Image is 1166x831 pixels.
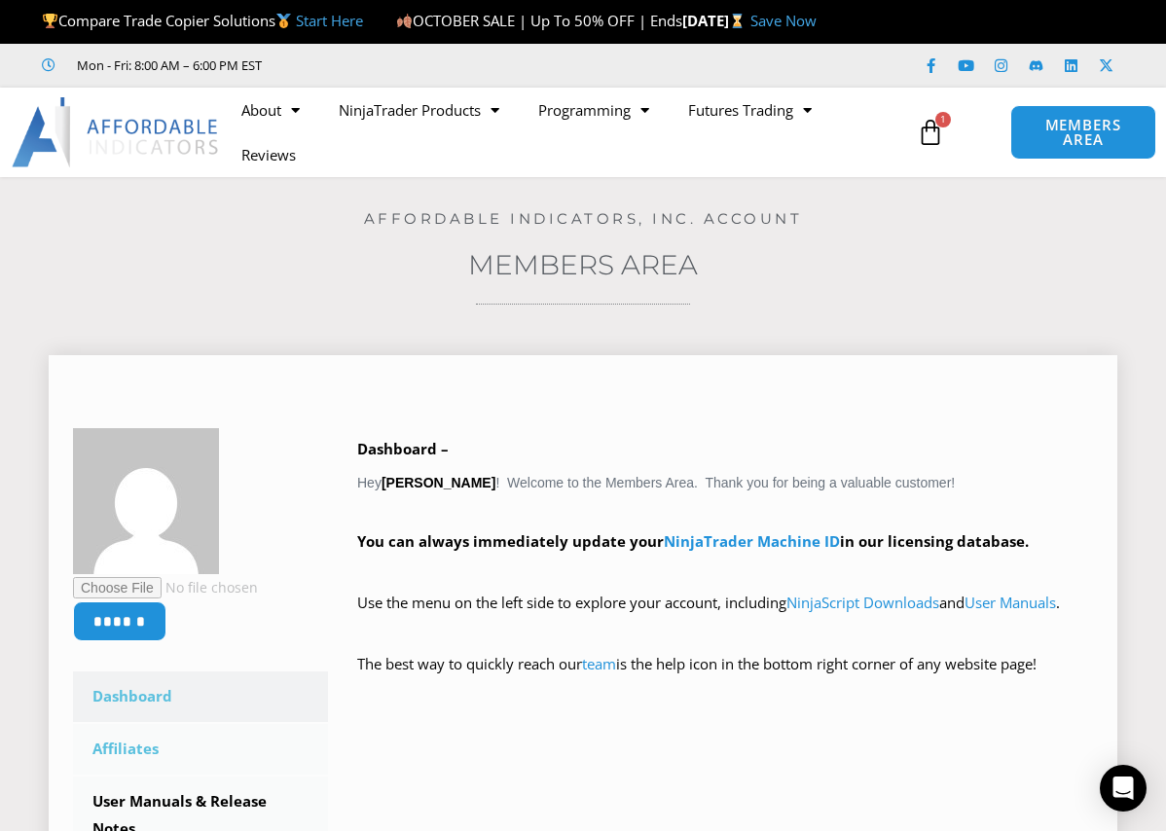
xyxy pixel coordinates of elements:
[222,88,910,177] nav: Menu
[222,88,319,132] a: About
[73,724,328,775] a: Affiliates
[72,54,262,77] span: Mon - Fri: 8:00 AM – 6:00 PM EST
[468,248,698,281] a: Members Area
[43,14,57,28] img: 🏆
[357,651,1093,705] p: The best way to quickly reach our is the help icon in the bottom right corner of any website page!
[730,14,745,28] img: ⌛
[357,436,1093,705] div: Hey ! Welcome to the Members Area. Thank you for being a valuable customer!
[682,11,749,30] strong: [DATE]
[582,654,616,673] a: team
[42,11,363,30] span: Compare Trade Copier Solutions
[73,671,328,722] a: Dashboard
[935,112,951,127] span: 1
[364,209,803,228] a: Affordable Indicators, Inc. Account
[888,104,973,161] a: 1
[1010,105,1156,160] a: MEMBERS AREA
[664,531,840,551] a: NinjaTrader Machine ID
[396,11,682,30] span: OCTOBER SALE | Up To 50% OFF | Ends
[357,531,1029,551] strong: You can always immediately update your in our licensing database.
[669,88,831,132] a: Futures Trading
[276,14,291,28] img: 🥇
[357,439,449,458] b: Dashboard –
[1100,765,1147,812] div: Open Intercom Messenger
[222,132,315,177] a: Reviews
[382,475,495,490] strong: [PERSON_NAME]
[73,428,219,574] img: 306a39d853fe7ca0a83b64c3a9ab38c2617219f6aea081d20322e8e32295346b
[965,593,1056,612] a: User Manuals
[296,11,363,30] a: Start Here
[12,97,221,167] img: LogoAI | Affordable Indicators – NinjaTrader
[397,14,412,28] img: 🍂
[750,11,817,30] a: Save Now
[786,593,939,612] a: NinjaScript Downloads
[289,55,581,75] iframe: Customer reviews powered by Trustpilot
[1031,118,1136,147] span: MEMBERS AREA
[519,88,669,132] a: Programming
[357,590,1093,644] p: Use the menu on the left side to explore your account, including and .
[319,88,519,132] a: NinjaTrader Products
